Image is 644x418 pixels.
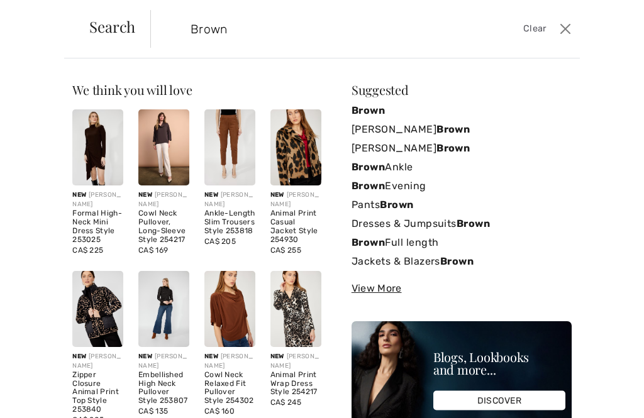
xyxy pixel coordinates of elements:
[352,158,572,177] a: BrownAnkle
[204,209,255,235] div: Ankle-Length Slim Trousers Style 253818
[352,139,572,158] a: [PERSON_NAME]Brown
[72,109,123,185] img: Formal High-Neck Mini Dress Style 253025. Mocha
[72,246,103,255] span: CA$ 225
[204,271,255,347] img: Cowl Neck Relaxed Fit Pullover Style 254302. Toffee/black
[138,352,189,371] div: [PERSON_NAME]
[270,209,321,244] div: Animal Print Casual Jacket Style 254930
[352,252,572,271] a: Jackets & BlazersBrown
[72,81,192,98] span: We think you will love
[352,104,385,116] strong: Brown
[72,209,123,244] div: Formal High-Neck Mini Dress Style 253025
[138,371,189,405] div: Embellished High Neck Pullover Style 253807
[29,9,55,20] span: Help
[440,255,474,267] strong: Brown
[457,217,490,229] strong: Brown
[72,371,123,414] div: Zipper Closure Animal Print Top Style 253840
[523,22,547,36] span: Clear
[270,271,321,347] img: Animal Print Wrap Dress Style 254217. Beige/Black
[352,281,572,296] div: View More
[72,353,86,360] span: New
[72,191,86,199] span: New
[270,352,321,371] div: [PERSON_NAME]
[436,123,470,135] strong: Brown
[72,271,123,347] img: Zipper Closure Animal Print Top Style 253840. Black/Beige
[204,190,255,209] div: [PERSON_NAME]
[436,142,470,154] strong: Brown
[270,190,321,209] div: [PERSON_NAME]
[352,180,385,192] strong: Brown
[352,195,572,214] a: PantsBrown
[433,351,565,376] div: Blogs, Lookbooks and more...
[270,246,301,255] span: CA$ 255
[352,214,572,233] a: Dresses & JumpsuitsBrown
[270,353,284,360] span: New
[204,371,255,405] div: Cowl Neck Relaxed Fit Pullover Style 254302
[204,352,255,371] div: [PERSON_NAME]
[270,398,301,407] span: CA$ 245
[138,407,168,415] span: CA$ 135
[138,190,189,209] div: [PERSON_NAME]
[557,19,575,39] button: Close
[138,271,189,347] img: Embellished High Neck Pullover Style 253807. Mocha
[204,407,235,415] span: CA$ 160
[72,190,123,209] div: [PERSON_NAME]
[352,120,572,139] a: [PERSON_NAME]Brown
[270,191,284,199] span: New
[204,353,218,360] span: New
[89,19,135,34] span: Search
[204,191,218,199] span: New
[138,109,189,185] img: Cowl Neck Pullover, Long-Sleeve Style 254217. Mocha
[204,237,236,246] span: CA$ 205
[138,353,152,360] span: New
[380,199,413,211] strong: Brown
[433,391,565,410] div: DISCOVER
[138,209,189,244] div: Cowl Neck Pullover, Long-Sleeve Style 254217
[138,246,168,255] span: CA$ 169
[204,109,255,185] img: Ankle-Length Slim Trousers Style 253818. Camel
[352,177,572,195] a: BrownEvening
[352,101,572,120] a: Brown
[352,236,385,248] strong: Brown
[270,109,321,185] img: Animal Print Casual Jacket Style 254930. Camel/Black
[72,352,123,371] div: [PERSON_NAME]
[352,84,572,96] div: Suggested
[352,233,572,252] a: BrownFull length
[270,371,321,397] div: Animal Print Wrap Dress Style 254217
[138,191,152,199] span: New
[352,161,385,173] strong: Brown
[181,10,462,48] input: TYPE TO SEARCH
